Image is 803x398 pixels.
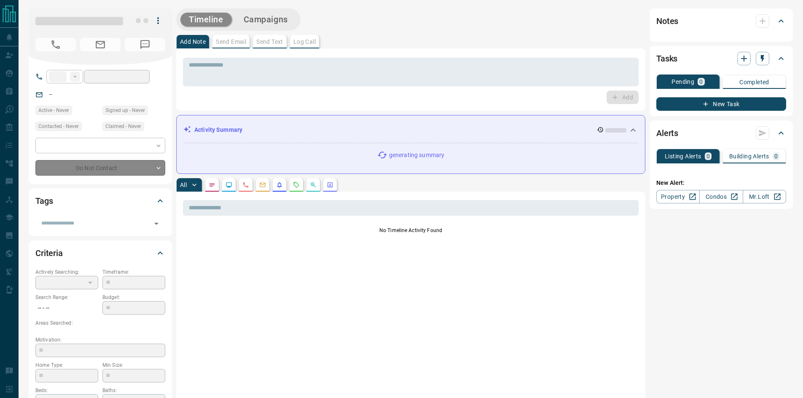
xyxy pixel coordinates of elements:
[35,294,98,301] p: Search Range:
[656,123,786,143] div: Alerts
[656,48,786,69] div: Tasks
[35,301,98,315] p: -- - --
[35,387,98,394] p: Beds:
[235,13,296,27] button: Campaigns
[226,182,232,188] svg: Lead Browsing Activity
[743,190,786,203] a: Mr.Loft
[38,106,69,115] span: Active - Never
[656,97,786,111] button: New Task
[180,13,232,27] button: Timeline
[180,39,206,45] p: Add Note
[102,268,165,276] p: Timeframe:
[259,182,266,188] svg: Emails
[35,246,63,260] h2: Criteria
[209,182,215,188] svg: Notes
[276,182,283,188] svg: Listing Alerts
[102,361,165,369] p: Min Size:
[35,38,76,51] span: No Number
[739,79,769,85] p: Completed
[80,38,121,51] span: No Email
[35,243,165,263] div: Criteria
[105,106,145,115] span: Signed up - Never
[194,126,242,134] p: Activity Summary
[327,182,333,188] svg: Agent Actions
[35,361,98,369] p: Home Type:
[183,227,639,234] p: No Timeline Activity Found
[699,190,743,203] a: Condos
[105,122,141,131] span: Claimed - Never
[671,79,694,85] p: Pending
[656,14,678,28] h2: Notes
[389,151,444,160] p: generating summary
[35,194,53,208] h2: Tags
[125,38,165,51] span: No Number
[656,11,786,31] div: Notes
[150,218,162,230] button: Open
[35,319,165,327] p: Areas Searched:
[656,190,700,203] a: Property
[180,182,187,188] p: All
[35,268,98,276] p: Actively Searching:
[656,52,677,65] h2: Tasks
[706,153,710,159] p: 0
[38,122,79,131] span: Contacted - Never
[729,153,769,159] p: Building Alerts
[35,191,165,211] div: Tags
[183,122,638,138] div: Activity Summary
[35,160,165,176] div: Do Not Contact
[310,182,317,188] svg: Opportunities
[102,387,165,394] p: Baths:
[293,182,300,188] svg: Requests
[102,294,165,301] p: Budget:
[49,91,52,98] a: --
[774,153,778,159] p: 0
[35,336,165,344] p: Motivation:
[699,79,703,85] p: 0
[656,126,678,140] h2: Alerts
[242,182,249,188] svg: Calls
[656,179,786,187] p: New Alert:
[665,153,701,159] p: Listing Alerts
